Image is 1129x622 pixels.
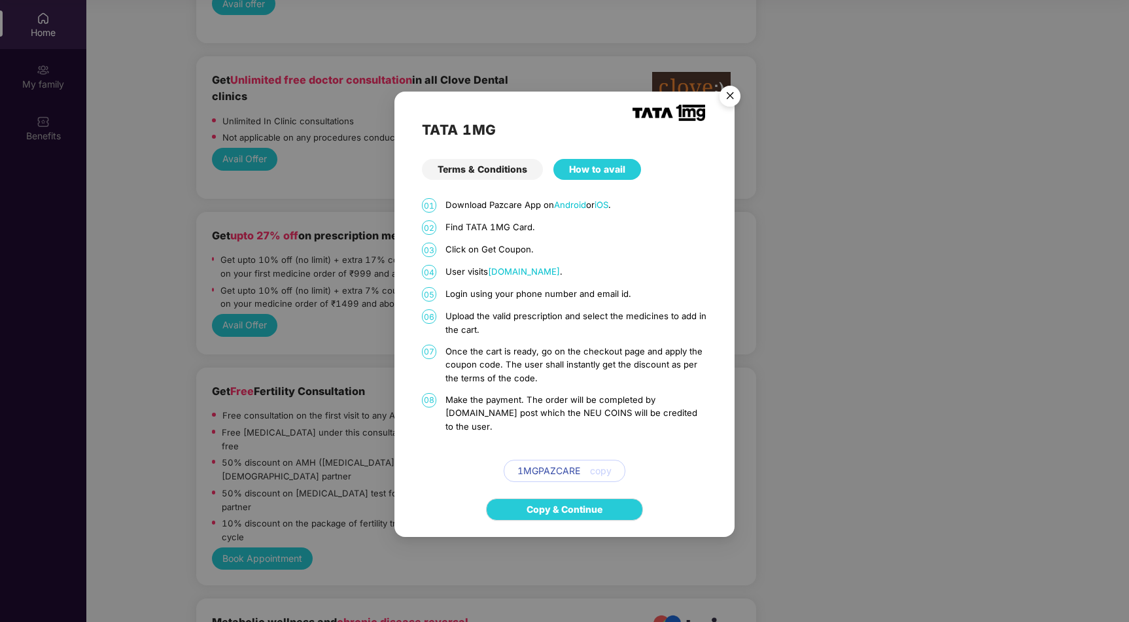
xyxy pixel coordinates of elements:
div: How to avail [553,159,641,180]
span: 06 [422,309,436,324]
p: Upload the valid prescription and select the medicines to add in the cart. [445,309,707,336]
a: iOS [595,199,608,210]
button: Close [712,79,747,114]
button: copy [580,460,612,481]
span: 05 [422,287,436,302]
h2: TATA 1MG [422,119,707,141]
p: Once the cart is ready, go on the checkout page and apply the coupon code. The user shall instant... [445,345,707,385]
p: Download Pazcare App on or . [445,198,707,212]
img: TATA_1mg_Logo.png [633,105,705,121]
span: 07 [422,345,436,359]
span: 1MGPAZCARE [517,464,580,478]
p: Find TATA 1MG Card. [445,220,707,234]
span: 01 [422,198,436,213]
p: Login using your phone number and email id. [445,287,707,301]
p: Click on Get Coupon. [445,243,707,256]
span: copy [590,464,612,478]
span: 08 [422,393,436,407]
span: 02 [422,220,436,235]
img: svg+xml;base64,PHN2ZyB4bWxucz0iaHR0cDovL3d3dy53My5vcmcvMjAwMC9zdmciIHdpZHRoPSI1NiIgaGVpZ2h0PSI1Ni... [712,80,748,116]
span: 03 [422,243,436,257]
span: 04 [422,265,436,279]
div: Terms & Conditions [422,159,543,180]
a: Android [554,199,586,210]
a: Copy & Continue [527,502,602,517]
p: Make the payment. The order will be completed by [DOMAIN_NAME] post which the NEU COINS will be c... [445,393,707,434]
p: User visits . [445,265,707,279]
button: Copy & Continue [486,498,643,521]
a: [DOMAIN_NAME] [488,266,560,277]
